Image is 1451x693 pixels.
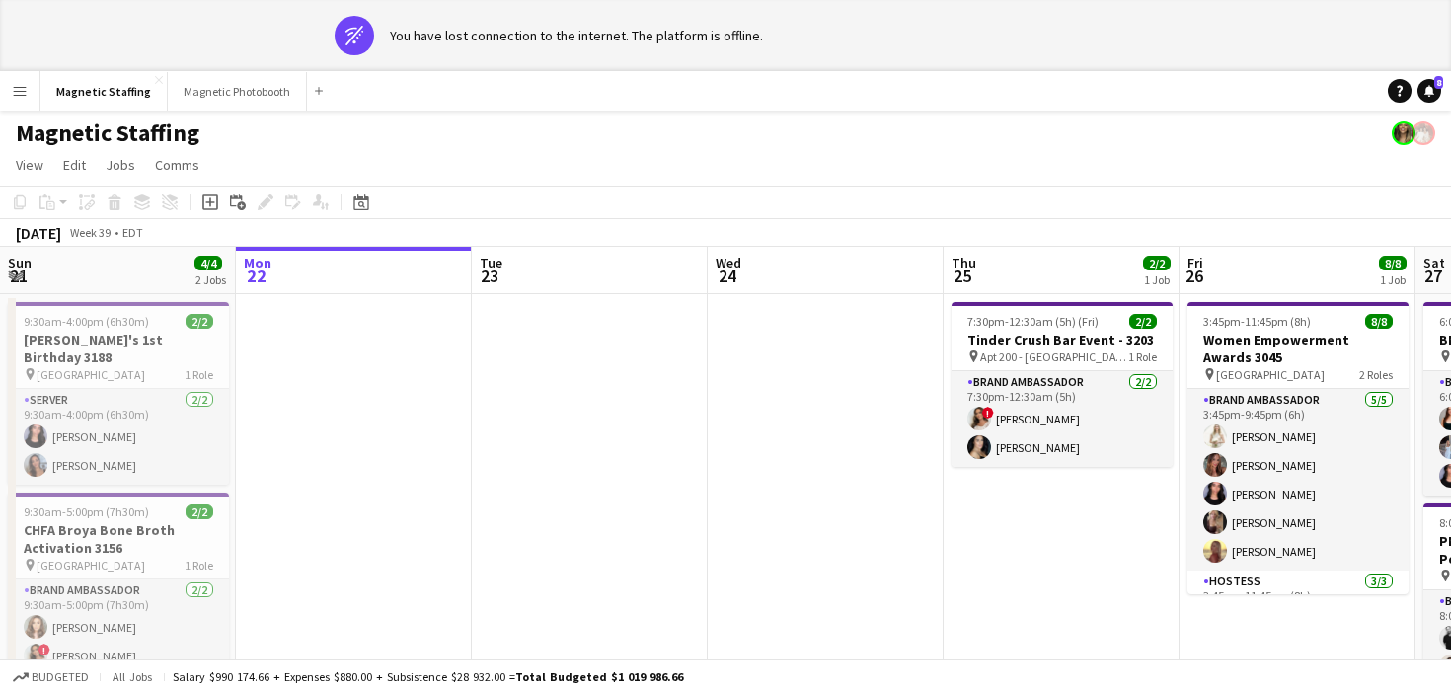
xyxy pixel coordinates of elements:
[949,265,976,287] span: 25
[1359,367,1393,382] span: 2 Roles
[8,579,229,675] app-card-role: Brand Ambassador2/29:30am-5:00pm (7h30m)[PERSON_NAME]![PERSON_NAME]
[16,156,43,174] span: View
[106,156,135,174] span: Jobs
[147,152,207,178] a: Comms
[1128,349,1157,364] span: 1 Role
[186,504,213,519] span: 2/2
[194,256,222,270] span: 4/4
[980,349,1128,364] span: Apt 200 - [GEOGRAPHIC_DATA]
[173,669,683,684] div: Salary $990 174.66 + Expenses $880.00 + Subsistence $28 932.00 =
[63,156,86,174] span: Edit
[713,265,741,287] span: 24
[10,666,92,688] button: Budgeted
[1216,367,1325,382] span: [GEOGRAPHIC_DATA]
[1203,314,1311,329] span: 3:45pm-11:45pm (8h)
[8,389,229,485] app-card-role: Server2/29:30am-4:00pm (6h30m)[PERSON_NAME][PERSON_NAME]
[16,223,61,243] div: [DATE]
[1187,302,1409,594] app-job-card: 3:45pm-11:45pm (8h)8/8Women Empowerment Awards 3045 [GEOGRAPHIC_DATA]2 RolesBrand Ambassador5/53:...
[16,118,199,148] h1: Magnetic Staffing
[1380,272,1406,287] div: 1 Job
[1417,79,1441,103] a: 8
[24,504,149,519] span: 9:30am-5:00pm (7h30m)
[8,493,229,675] app-job-card: 9:30am-5:00pm (7h30m)2/2CHFA Broya Bone Broth Activation 3156 [GEOGRAPHIC_DATA]1 RoleBrand Ambass...
[480,254,502,271] span: Tue
[967,314,1099,329] span: 7:30pm-12:30am (5h) (Fri)
[1420,265,1445,287] span: 27
[1187,254,1203,271] span: Fri
[241,265,271,287] span: 22
[244,254,271,271] span: Mon
[477,265,502,287] span: 23
[186,314,213,329] span: 2/2
[168,72,307,111] button: Magnetic Photobooth
[8,331,229,366] h3: [PERSON_NAME]'s 1st Birthday 3188
[1129,314,1157,329] span: 2/2
[40,72,168,111] button: Magnetic Staffing
[1379,256,1407,270] span: 8/8
[952,331,1173,348] h3: Tinder Crush Bar Event - 3203
[185,558,213,573] span: 1 Role
[55,152,94,178] a: Edit
[1187,389,1409,571] app-card-role: Brand Ambassador5/53:45pm-9:45pm (6h)[PERSON_NAME][PERSON_NAME][PERSON_NAME][PERSON_NAME][PERSON_...
[98,152,143,178] a: Jobs
[8,302,229,485] app-job-card: 9:30am-4:00pm (6h30m)2/2[PERSON_NAME]'s 1st Birthday 3188 [GEOGRAPHIC_DATA]1 RoleServer2/29:30am-...
[1184,265,1203,287] span: 26
[8,254,32,271] span: Sun
[982,407,994,419] span: !
[24,314,149,329] span: 9:30am-4:00pm (6h30m)
[109,669,156,684] span: All jobs
[515,669,683,684] span: Total Budgeted $1 019 986.66
[1144,272,1170,287] div: 1 Job
[195,272,226,287] div: 2 Jobs
[37,558,145,573] span: [GEOGRAPHIC_DATA]
[37,367,145,382] span: [GEOGRAPHIC_DATA]
[952,254,976,271] span: Thu
[716,254,741,271] span: Wed
[1143,256,1171,270] span: 2/2
[1365,314,1393,329] span: 8/8
[1423,254,1445,271] span: Sat
[38,644,50,655] span: !
[8,521,229,557] h3: CHFA Broya Bone Broth Activation 3156
[952,302,1173,467] app-job-card: 7:30pm-12:30am (5h) (Fri)2/2Tinder Crush Bar Event - 3203 Apt 200 - [GEOGRAPHIC_DATA]1 RoleBrand ...
[32,670,89,684] span: Budgeted
[155,156,199,174] span: Comms
[952,371,1173,467] app-card-role: Brand Ambassador2/27:30pm-12:30am (5h)![PERSON_NAME][PERSON_NAME]
[1412,121,1435,145] app-user-avatar: Kara & Monika
[5,265,32,287] span: 21
[122,225,143,240] div: EDT
[185,367,213,382] span: 1 Role
[1187,331,1409,366] h3: Women Empowerment Awards 3045
[1392,121,1415,145] app-user-avatar: Bianca Fantauzzi
[65,225,115,240] span: Week 39
[1434,76,1443,89] span: 8
[390,27,763,44] div: You have lost connection to the internet. The platform is offline.
[8,152,51,178] a: View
